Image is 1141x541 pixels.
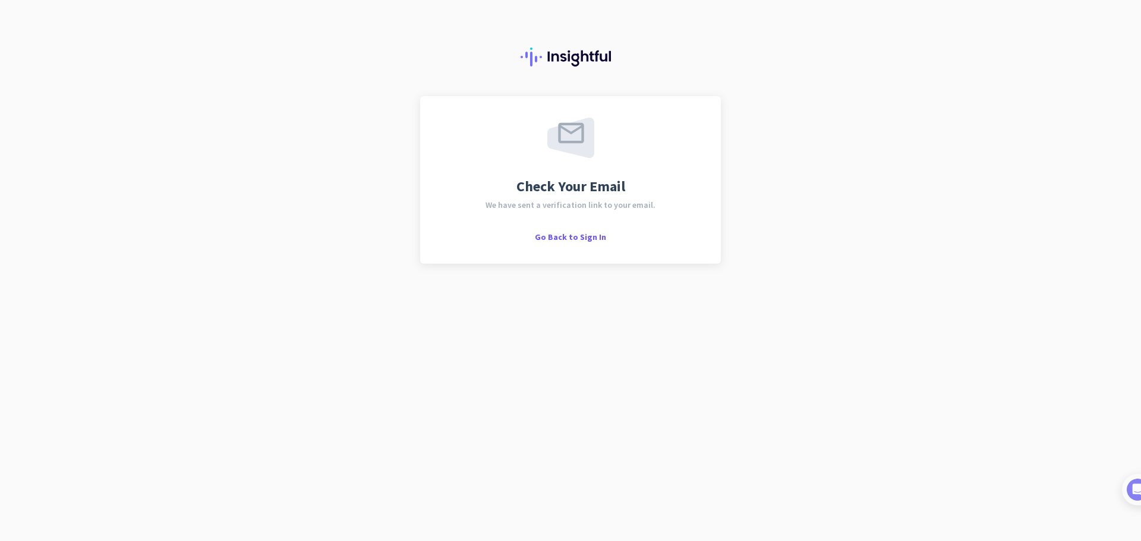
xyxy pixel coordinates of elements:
[521,48,620,67] img: Insightful
[516,179,625,194] span: Check Your Email
[486,201,655,209] span: We have sent a verification link to your email.
[547,118,594,158] img: email-sent
[535,232,606,242] span: Go Back to Sign In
